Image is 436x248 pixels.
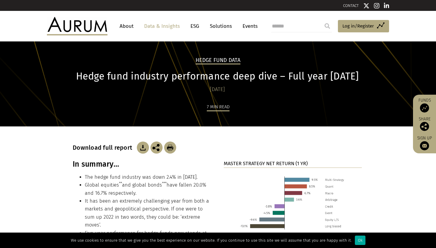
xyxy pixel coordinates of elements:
li: The hedge fund industry was down 2.4% in [DATE]. [85,173,211,181]
img: Access Funds [420,103,429,113]
h3: Download full report [73,144,135,151]
img: Share this post [420,122,429,131]
h1: Hedge fund industry performance deep dive – Full year [DATE] [73,70,362,82]
div: Share [416,117,433,131]
span: Log in/Register [342,22,374,30]
a: ESG [187,21,202,32]
a: Sign up [416,135,433,150]
strong: MASTER STRATEGY NET RETURN (1 YR) [224,161,308,166]
img: Linkedin icon [384,3,389,9]
img: Sign up to our newsletter [420,141,429,150]
a: Data & Insights [141,21,183,32]
h2: Hedge Fund Data [196,57,240,64]
li: Global equities and global bonds have fallen 20.0% and 16.7% respectively. [85,181,211,197]
img: Twitter icon [363,3,369,9]
div: 7 min read [207,103,230,111]
a: Funds [416,98,433,113]
div: Ok [355,236,365,245]
input: Submit [321,20,333,32]
img: Aurum [47,17,107,35]
img: Share this post [150,142,163,154]
a: Events [239,21,258,32]
img: Instagram icon [374,3,379,9]
a: Solutions [207,21,235,32]
img: Download Article [164,142,176,154]
li: It has been an extremely challenging year from both a markets and geopolitical perspective. If on... [85,197,211,229]
img: Download Article [137,142,149,154]
a: CONTACT [343,3,359,8]
h3: In summary… [73,160,211,169]
div: [DATE] [73,85,362,94]
a: Log in/Register [338,20,389,33]
a: About [117,21,137,32]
